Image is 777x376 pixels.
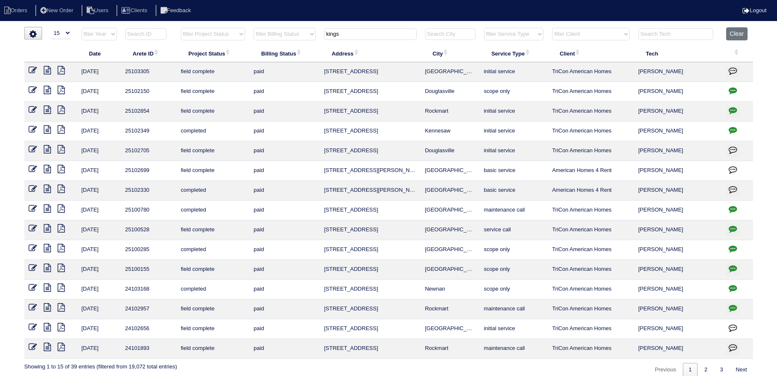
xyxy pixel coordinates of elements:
[177,161,249,181] td: field complete
[177,299,249,319] td: field complete
[548,240,634,260] td: TriCon American Homes
[480,299,548,319] td: maintenance call
[249,102,320,122] td: paid
[634,45,722,62] th: Tech
[249,201,320,220] td: paid
[320,102,421,122] td: [STREET_ADDRESS]
[320,280,421,299] td: [STREET_ADDRESS]
[121,141,177,161] td: 25102705
[77,260,121,280] td: [DATE]
[320,141,421,161] td: [STREET_ADDRESS]
[125,28,166,40] input: Search ID
[421,141,480,161] td: Douglasville
[634,201,722,220] td: [PERSON_NAME]
[320,260,421,280] td: [STREET_ADDRESS]
[480,201,548,220] td: maintenance call
[324,28,417,40] input: Search Address
[249,45,320,62] th: Billing Status: activate to sort column ascending
[421,339,480,359] td: Rockmart
[548,62,634,82] td: TriCon American Homes
[634,240,722,260] td: [PERSON_NAME]
[421,201,480,220] td: [GEOGRAPHIC_DATA]
[177,62,249,82] td: field complete
[121,102,177,122] td: 25102854
[320,122,421,141] td: [STREET_ADDRESS]
[421,299,480,319] td: Rockmart
[320,319,421,339] td: [STREET_ADDRESS]
[77,201,121,220] td: [DATE]
[121,181,177,201] td: 25102330
[77,102,121,122] td: [DATE]
[249,141,320,161] td: paid
[177,240,249,260] td: completed
[77,161,121,181] td: [DATE]
[634,82,722,102] td: [PERSON_NAME]
[320,161,421,181] td: [STREET_ADDRESS][PERSON_NAME]
[116,5,154,16] li: Clients
[121,62,177,82] td: 25103305
[77,299,121,319] td: [DATE]
[634,181,722,201] td: [PERSON_NAME]
[77,62,121,82] td: [DATE]
[421,62,480,82] td: [GEOGRAPHIC_DATA]
[121,201,177,220] td: 25100780
[77,82,121,102] td: [DATE]
[480,240,548,260] td: scope only
[121,240,177,260] td: 25100285
[249,62,320,82] td: paid
[77,45,121,62] th: Date
[421,82,480,102] td: Douglasville
[121,319,177,339] td: 24102656
[548,122,634,141] td: TriCon American Homes
[320,299,421,319] td: [STREET_ADDRESS]
[480,45,548,62] th: Service Type: activate to sort column ascending
[548,82,634,102] td: TriCon American Homes
[634,161,722,181] td: [PERSON_NAME]
[249,299,320,319] td: paid
[634,299,722,319] td: [PERSON_NAME]
[480,260,548,280] td: scope only
[421,102,480,122] td: Rockmart
[121,339,177,359] td: 24101893
[480,339,548,359] td: maintenance call
[77,339,121,359] td: [DATE]
[320,45,421,62] th: Address: activate to sort column ascending
[249,82,320,102] td: paid
[24,359,177,371] div: Showing 1 to 15 of 39 entries (filtered from 19,072 total entries)
[320,181,421,201] td: [STREET_ADDRESS][PERSON_NAME]
[421,181,480,201] td: [GEOGRAPHIC_DATA]
[634,319,722,339] td: [PERSON_NAME]
[249,181,320,201] td: paid
[249,260,320,280] td: paid
[634,260,722,280] td: [PERSON_NAME]
[121,161,177,181] td: 25102699
[249,280,320,299] td: paid
[177,319,249,339] td: field complete
[421,319,480,339] td: [GEOGRAPHIC_DATA]
[425,28,476,40] input: Search City
[121,122,177,141] td: 25102349
[480,122,548,141] td: initial service
[77,240,121,260] td: [DATE]
[634,102,722,122] td: [PERSON_NAME]
[548,339,634,359] td: TriCon American Homes
[480,319,548,339] td: initial service
[480,280,548,299] td: scope only
[121,45,177,62] th: Arete ID: activate to sort column ascending
[548,141,634,161] td: TriCon American Homes
[548,181,634,201] td: American Homes 4 Rent
[548,260,634,280] td: TriCon American Homes
[421,220,480,240] td: [GEOGRAPHIC_DATA]
[177,201,249,220] td: completed
[548,201,634,220] td: TriCon American Homes
[634,62,722,82] td: [PERSON_NAME]
[249,240,320,260] td: paid
[480,141,548,161] td: initial service
[320,201,421,220] td: [STREET_ADDRESS]
[77,220,121,240] td: [DATE]
[77,122,121,141] td: [DATE]
[320,82,421,102] td: [STREET_ADDRESS]
[77,280,121,299] td: [DATE]
[121,280,177,299] td: 24103168
[35,7,80,13] a: New Order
